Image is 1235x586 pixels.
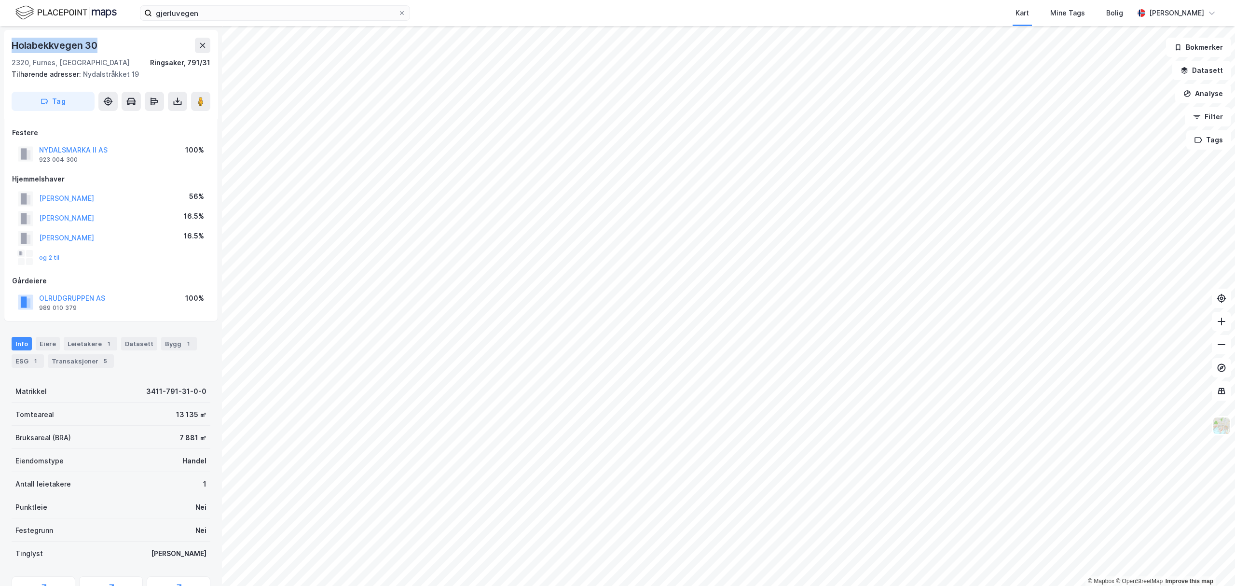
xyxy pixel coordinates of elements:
div: Tomteareal [15,409,54,420]
div: Bygg [161,337,197,350]
div: 1 [203,478,206,490]
div: 3411-791-31-0-0 [146,386,206,397]
div: Handel [182,455,206,467]
div: Info [12,337,32,350]
a: Mapbox [1088,578,1114,585]
div: Punktleie [15,502,47,513]
div: Matrikkel [15,386,47,397]
div: Nei [195,525,206,536]
div: Nei [195,502,206,513]
div: 100% [185,144,204,156]
button: Filter [1185,107,1231,126]
input: Søk på adresse, matrikkel, gårdeiere, leietakere eller personer [152,6,398,20]
a: OpenStreetMap [1116,578,1163,585]
button: Tag [12,92,95,111]
iframe: Chat Widget [1187,540,1235,586]
div: Ringsaker, 791/31 [150,57,210,69]
div: Antall leietakere [15,478,71,490]
div: Bruksareal (BRA) [15,432,71,444]
div: 7 881 ㎡ [179,432,206,444]
div: ESG [12,354,44,368]
div: Holabekkvegen 30 [12,38,99,53]
div: [PERSON_NAME] [1149,7,1204,19]
div: Festere [12,127,210,139]
div: 989 010 379 [39,304,77,312]
div: Datasett [121,337,157,350]
div: 16.5% [184,230,204,242]
div: Nydalstråkket 19 [12,69,203,80]
div: Bolig [1106,7,1123,19]
div: Eiendomstype [15,455,64,467]
div: 16.5% [184,210,204,222]
div: 1 [104,339,113,349]
div: 923 004 300 [39,156,78,164]
button: Tags [1186,130,1231,150]
div: Eiere [36,337,60,350]
img: Z [1212,417,1231,435]
div: 2320, Furnes, [GEOGRAPHIC_DATA] [12,57,130,69]
div: 5 [100,356,110,366]
div: 13 135 ㎡ [176,409,206,420]
a: Improve this map [1166,578,1213,585]
div: Tinglyst [15,548,43,559]
span: Tilhørende adresser: [12,70,83,78]
button: Analyse [1175,84,1231,103]
div: [PERSON_NAME] [151,548,206,559]
img: logo.f888ab2527a4732fd821a326f86c7f29.svg [15,4,117,21]
div: 100% [185,293,204,304]
div: 56% [189,191,204,202]
div: Leietakere [64,337,117,350]
div: Festegrunn [15,525,53,536]
div: Transaksjoner [48,354,114,368]
div: 1 [30,356,40,366]
div: Hjemmelshaver [12,173,210,185]
div: Kart [1015,7,1029,19]
div: Gårdeiere [12,275,210,287]
div: Kontrollprogram for chat [1187,540,1235,586]
button: Bokmerker [1166,38,1231,57]
div: 1 [183,339,193,349]
div: Mine Tags [1050,7,1085,19]
button: Datasett [1172,61,1231,80]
